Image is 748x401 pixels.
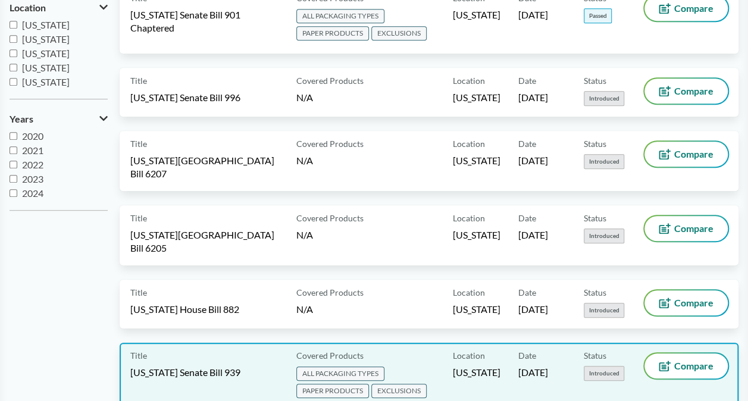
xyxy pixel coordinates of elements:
span: [US_STATE] [453,303,500,316]
span: PAPER PRODUCTS [296,26,369,40]
input: [US_STATE] [10,35,17,43]
input: 2022 [10,161,17,168]
span: Introduced [584,303,624,318]
span: [US_STATE] Senate Bill 996 [130,91,240,104]
input: [US_STATE] [10,78,17,86]
button: Years [10,109,108,129]
span: Covered Products [296,349,364,362]
span: Title [130,137,147,150]
span: Title [130,212,147,224]
span: [DATE] [518,154,548,167]
span: Location [453,74,485,87]
span: Location [453,212,485,224]
span: Covered Products [296,212,364,224]
span: Introduced [584,366,624,381]
span: EXCLUSIONS [371,26,427,40]
span: ALL PACKAGING TYPES [296,366,384,381]
span: [US_STATE] [453,366,500,379]
span: Status [584,137,606,150]
span: Location [453,286,485,299]
input: 2024 [10,189,17,197]
span: Covered Products [296,74,364,87]
span: Location [453,137,485,150]
span: Compare [674,224,713,233]
span: [DATE] [518,303,548,316]
span: Location [453,349,485,362]
span: Date [518,212,536,224]
span: Date [518,74,536,87]
span: Passed [584,8,612,23]
span: Date [518,349,536,362]
span: Status [584,212,606,224]
span: Covered Products [296,286,364,299]
span: Introduced [584,91,624,106]
span: ALL PACKAGING TYPES [296,9,384,23]
span: [US_STATE] [22,33,70,45]
span: Introduced [584,228,624,243]
span: [US_STATE] [453,228,500,242]
span: Compare [674,361,713,371]
button: Compare [644,142,728,167]
span: Status [584,286,606,299]
span: N/A [296,229,313,240]
span: Introduced [584,154,624,169]
span: 2022 [22,159,43,170]
span: [US_STATE] [453,91,500,104]
span: [DATE] [518,8,548,21]
span: [US_STATE] [22,19,70,30]
span: Compare [674,149,713,159]
span: Status [584,74,606,87]
input: 2020 [10,132,17,140]
span: [US_STATE][GEOGRAPHIC_DATA] Bill 6205 [130,228,282,255]
input: [US_STATE] [10,49,17,57]
span: [US_STATE] Senate Bill 901 Chaptered [130,8,282,35]
span: Title [130,349,147,362]
span: [US_STATE] [22,62,70,73]
span: N/A [296,303,313,315]
span: N/A [296,155,313,166]
span: [US_STATE] [453,154,500,167]
span: Date [518,137,536,150]
span: Title [130,74,147,87]
input: [US_STATE] [10,64,17,71]
button: Compare [644,216,728,241]
span: Location [10,2,46,13]
span: Compare [674,86,713,96]
span: 2024 [22,187,43,199]
button: Compare [644,290,728,315]
input: 2021 [10,146,17,154]
span: [DATE] [518,91,548,104]
button: Compare [644,353,728,378]
span: [US_STATE] Senate Bill 939 [130,366,240,379]
span: N/A [296,92,313,103]
span: 2021 [22,145,43,156]
button: Compare [644,79,728,104]
span: [DATE] [518,366,548,379]
span: EXCLUSIONS [371,384,427,398]
span: Years [10,114,33,124]
input: [US_STATE] [10,21,17,29]
span: [US_STATE][GEOGRAPHIC_DATA] Bill 6207 [130,154,282,180]
span: Title [130,286,147,299]
span: [US_STATE] [22,48,70,59]
span: [US_STATE] [453,8,500,21]
span: Date [518,286,536,299]
span: 2023 [22,173,43,184]
span: Covered Products [296,137,364,150]
span: [US_STATE] [22,76,70,87]
span: PAPER PRODUCTS [296,384,369,398]
span: 2020 [22,130,43,142]
span: Compare [674,4,713,13]
span: [US_STATE] House Bill 882 [130,303,239,316]
input: 2023 [10,175,17,183]
span: Compare [674,298,713,308]
span: [DATE] [518,228,548,242]
span: Status [584,349,606,362]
